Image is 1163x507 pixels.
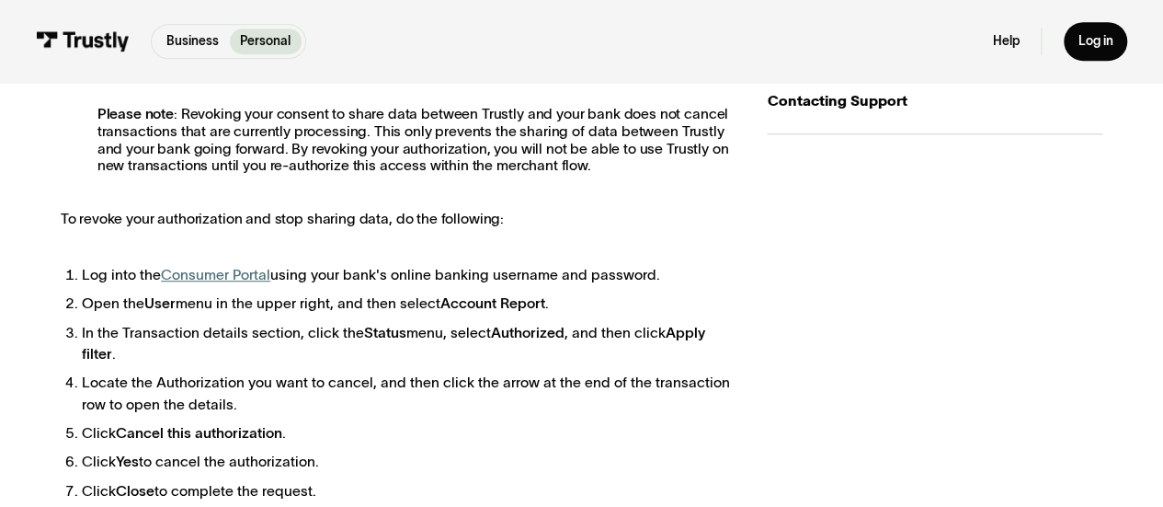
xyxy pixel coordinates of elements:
[82,372,731,415] li: Locate the Authorization you want to cancel, and then click the arrow at the end of the transacti...
[166,32,219,52] p: Business
[82,451,731,472] li: Click to cancel the authorization.
[61,211,732,228] p: To revoke your authorization and stop sharing data, do the following:
[240,32,291,52] p: Personal
[155,29,229,54] a: Business
[97,106,174,121] strong: Please note
[440,295,545,311] strong: Account Report
[161,267,270,282] a: Consumer Portal
[82,264,731,285] li: Log into the using your bank's online banking username and password.
[82,322,731,365] li: In the Transaction details section, click the menu, select , and then click .
[767,90,1102,111] div: Contacting Support
[993,33,1020,50] a: Help
[144,295,176,311] strong: User
[36,31,130,51] img: Trustly Logo
[116,454,139,469] strong: Yes
[82,293,731,314] li: Open the menu in the upper right, and then select .
[364,325,406,340] strong: Status
[61,106,732,175] p: : Revoking your consent to share data between Trustly and your bank does not cancel transactions ...
[82,422,731,444] li: Click .
[116,425,282,441] strong: Cancel this authorization
[1064,22,1127,60] a: Log in
[230,29,302,54] a: Personal
[491,325,564,340] strong: Authorized
[116,483,154,499] strong: Close
[1077,33,1112,50] div: Log in
[767,69,1102,134] a: Contacting Support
